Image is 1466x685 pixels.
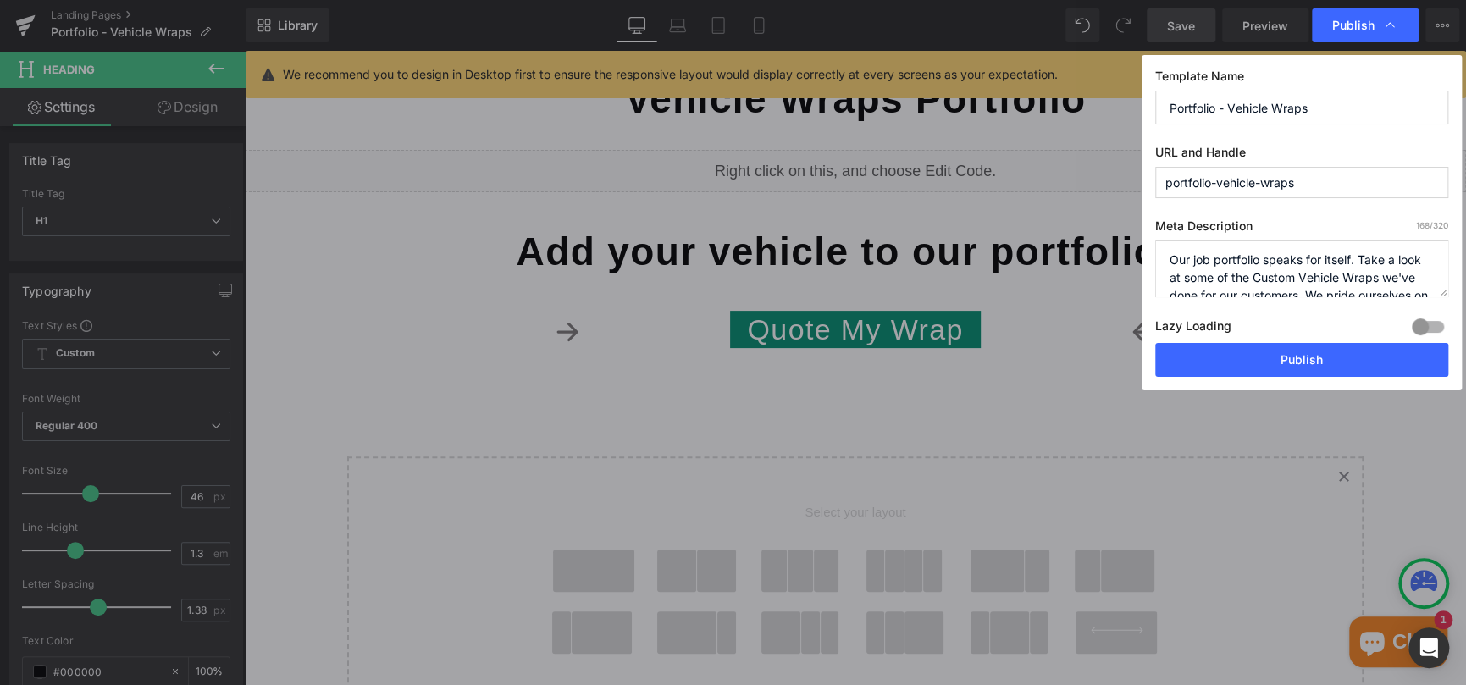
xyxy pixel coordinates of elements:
label: Meta Description [1155,218,1448,240]
label: URL and Handle [1155,145,1448,167]
span: Publish [1332,18,1375,33]
textarea: Our job portfolio speaks for itself. Take a look at some of the Custom Vehicle Wraps we've done f... [1155,240,1448,297]
a: Home [115,4,142,16]
span: /320 [1416,220,1448,230]
span: Quote My Wrap [502,265,718,293]
a: Quote My Wrap [485,260,735,297]
span: Select your layout [297,433,924,499]
span: 168 [1416,220,1430,230]
label: Template Name [1155,69,1448,91]
label: Lazy Loading [1155,315,1231,343]
div: Open Intercom Messenger [1408,627,1449,668]
inbox-online-store-chat: Shopify online store chat [1099,566,1208,621]
h1: Add your vehicle to our portfolio... [115,175,1106,226]
button: Publish [1155,343,1448,377]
